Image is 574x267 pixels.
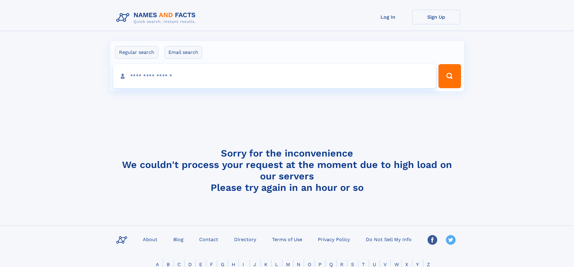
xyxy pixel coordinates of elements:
a: Contact [197,235,221,244]
img: Logo Names and Facts [114,10,201,26]
a: Privacy Policy [315,235,352,244]
h4: Sorry for the inconvenience We couldn't process your request at the moment due to high load on ou... [114,147,460,193]
img: Twitter [446,235,456,245]
a: Sign Up [412,10,460,24]
a: Directory [232,235,259,244]
a: Log In [364,10,412,24]
label: Email search [165,46,202,59]
a: Do Not Sell My Info [363,235,414,244]
input: search input [113,64,436,88]
label: Regular search [115,46,158,59]
img: Facebook [428,235,437,245]
button: Search Button [438,64,461,88]
a: Terms of Use [270,235,305,244]
a: About [140,235,160,244]
a: Blog [171,235,186,244]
